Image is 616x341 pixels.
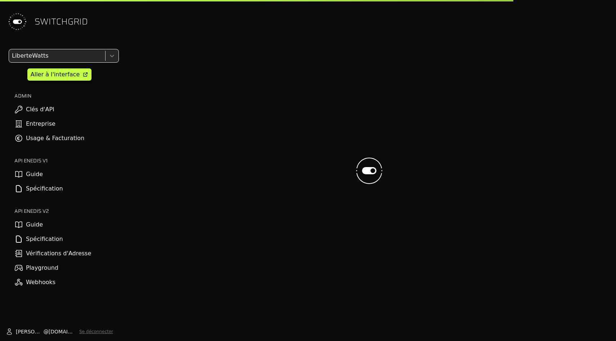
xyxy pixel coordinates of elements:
h2: API ENEDIS v1 [14,157,119,164]
img: Switchgrid Logo [6,10,29,33]
span: [DOMAIN_NAME] [49,328,76,335]
h2: API ENEDIS v2 [14,207,119,215]
button: Se déconnecter [79,329,113,335]
a: Aller à l'interface [27,68,91,81]
span: [PERSON_NAME] [16,328,44,335]
span: @ [44,328,49,335]
h2: ADMIN [14,92,119,99]
div: Aller à l'interface [31,70,80,79]
span: SWITCHGRID [35,16,88,27]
